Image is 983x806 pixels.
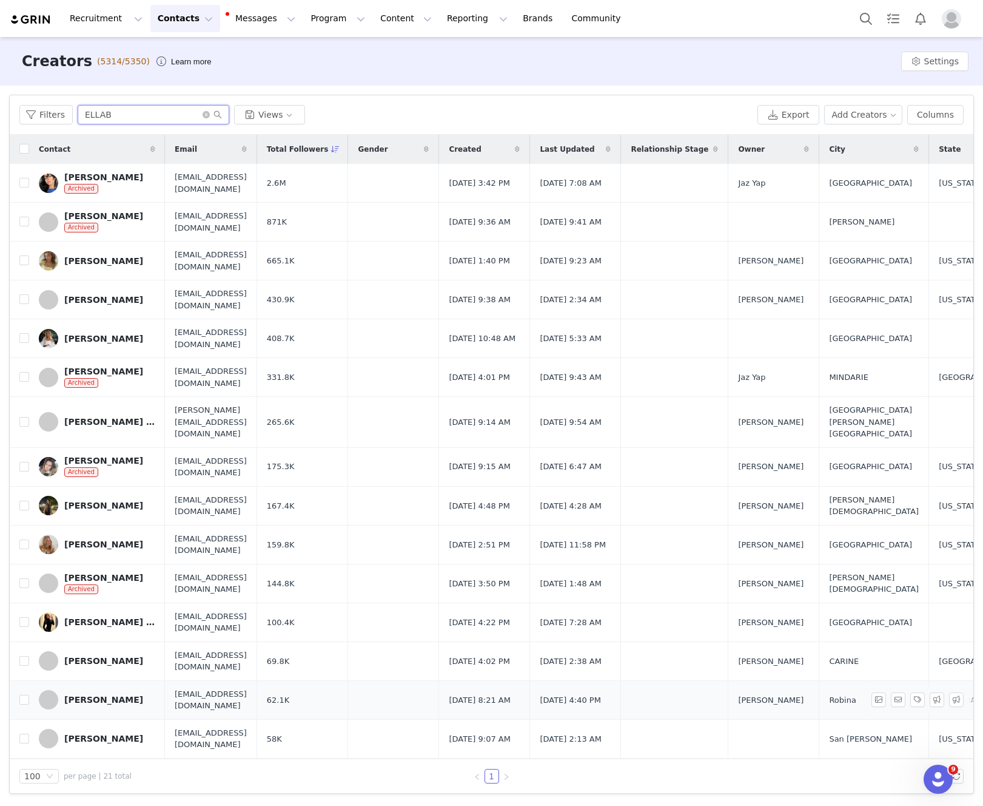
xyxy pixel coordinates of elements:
[64,573,143,583] div: [PERSON_NAME]
[64,172,143,182] div: [PERSON_NAME]
[829,255,912,267] span: [GEOGRAPHIC_DATA]
[907,105,964,124] button: Columns
[267,216,287,228] span: 871K
[175,288,247,311] span: [EMAIL_ADDRESS][DOMAIN_NAME]
[440,5,515,32] button: Reporting
[449,371,509,384] span: [DATE] 4:01 PM
[175,572,247,595] span: [EMAIL_ADDRESS][DOMAIN_NAME]
[829,461,912,473] span: [GEOGRAPHIC_DATA]
[738,144,765,155] span: Owner
[175,171,247,195] span: [EMAIL_ADDRESS][DOMAIN_NAME]
[39,251,155,271] a: [PERSON_NAME]
[64,617,155,627] div: [PERSON_NAME] [PERSON_NAME]
[829,655,859,668] span: CARINE
[540,461,602,473] span: [DATE] 6:47 AM
[540,144,594,155] span: Last Updated
[449,617,509,629] span: [DATE] 4:22 PM
[39,651,155,671] a: [PERSON_NAME]
[203,111,210,118] i: icon: close-circle
[150,5,220,32] button: Contacts
[824,105,903,124] button: Add Creators
[880,5,907,32] a: Tasks
[64,417,155,427] div: [PERSON_NAME] [PERSON_NAME]
[540,617,602,629] span: [DATE] 7:28 AM
[64,378,98,388] span: Archived
[829,733,912,745] span: San [PERSON_NAME]
[449,733,511,745] span: [DATE] 9:07 AM
[738,578,804,590] span: [PERSON_NAME]
[449,655,509,668] span: [DATE] 4:02 PM
[738,617,804,629] span: [PERSON_NAME]
[485,769,499,784] li: 1
[39,144,70,155] span: Contact
[39,290,155,310] a: [PERSON_NAME]
[78,105,229,124] input: Search...
[901,52,968,71] button: Settings
[175,327,247,350] span: [EMAIL_ADDRESS][DOMAIN_NAME]
[948,765,958,774] span: 9
[267,733,282,745] span: 58K
[540,371,602,384] span: [DATE] 9:43 AM
[221,5,303,32] button: Messages
[64,211,143,221] div: [PERSON_NAME]
[829,572,919,595] span: [PERSON_NAME][DEMOGRAPHIC_DATA]
[267,333,295,345] span: 408.7K
[358,144,387,155] span: Gender
[97,55,150,68] span: (5314/5350)
[175,249,247,273] span: [EMAIL_ADDRESS][DOMAIN_NAME]
[39,612,58,632] img: b006b180-f99d-4f81-a72b-5a1c9beadc96--s.jpg
[267,539,295,551] span: 159.8K
[829,694,856,706] span: Robina
[631,144,708,155] span: Relationship Stage
[175,494,247,518] span: [EMAIL_ADDRESS][DOMAIN_NAME]
[449,177,509,189] span: [DATE] 3:42 PM
[449,216,511,228] span: [DATE] 9:36 AM
[738,500,804,512] span: [PERSON_NAME]
[46,773,53,781] i: icon: down
[738,539,804,551] span: [PERSON_NAME]
[503,773,510,781] i: icon: right
[540,694,600,706] span: [DATE] 4:40 PM
[24,770,41,783] div: 100
[540,294,602,306] span: [DATE] 2:34 AM
[64,501,143,510] div: [PERSON_NAME]
[39,211,155,233] a: [PERSON_NAME]Archived
[39,690,155,709] a: [PERSON_NAME]
[829,144,845,155] span: City
[891,693,910,707] span: Send Email
[449,255,509,267] span: [DATE] 1:40 PM
[738,694,804,706] span: [PERSON_NAME]
[829,216,894,228] span: [PERSON_NAME]
[540,655,602,668] span: [DATE] 2:38 AM
[175,455,247,479] span: [EMAIL_ADDRESS][DOMAIN_NAME]
[474,773,481,781] i: icon: left
[64,695,143,705] div: [PERSON_NAME]
[449,294,511,306] span: [DATE] 9:38 AM
[449,694,511,706] span: [DATE] 8:21 AM
[39,729,155,748] a: [PERSON_NAME]
[540,333,602,345] span: [DATE] 5:33 AM
[829,539,912,551] span: [GEOGRAPHIC_DATA]
[267,371,295,384] span: 331.8K
[499,769,514,784] li: Next Page
[267,578,295,590] span: 144.8K
[540,255,602,267] span: [DATE] 9:23 AM
[234,105,305,124] button: Views
[39,456,155,478] a: [PERSON_NAME]Archived
[64,656,143,666] div: [PERSON_NAME]
[540,539,606,551] span: [DATE] 11:58 PM
[449,461,511,473] span: [DATE] 9:15 AM
[175,688,247,712] span: [EMAIL_ADDRESS][DOMAIN_NAME]
[829,333,912,345] span: [GEOGRAPHIC_DATA]
[62,5,150,32] button: Recruitment
[267,500,295,512] span: 167.4K
[738,371,765,384] span: Jaz Yap
[22,50,92,72] h3: Creators
[738,416,804,428] span: [PERSON_NAME]
[175,365,247,389] span: [EMAIL_ADDRESS][DOMAIN_NAME]
[565,5,634,32] a: Community
[175,727,247,751] span: [EMAIL_ADDRESS][DOMAIN_NAME]
[738,461,804,473] span: [PERSON_NAME]
[267,617,295,629] span: 100.4K
[267,294,295,306] span: 430.9K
